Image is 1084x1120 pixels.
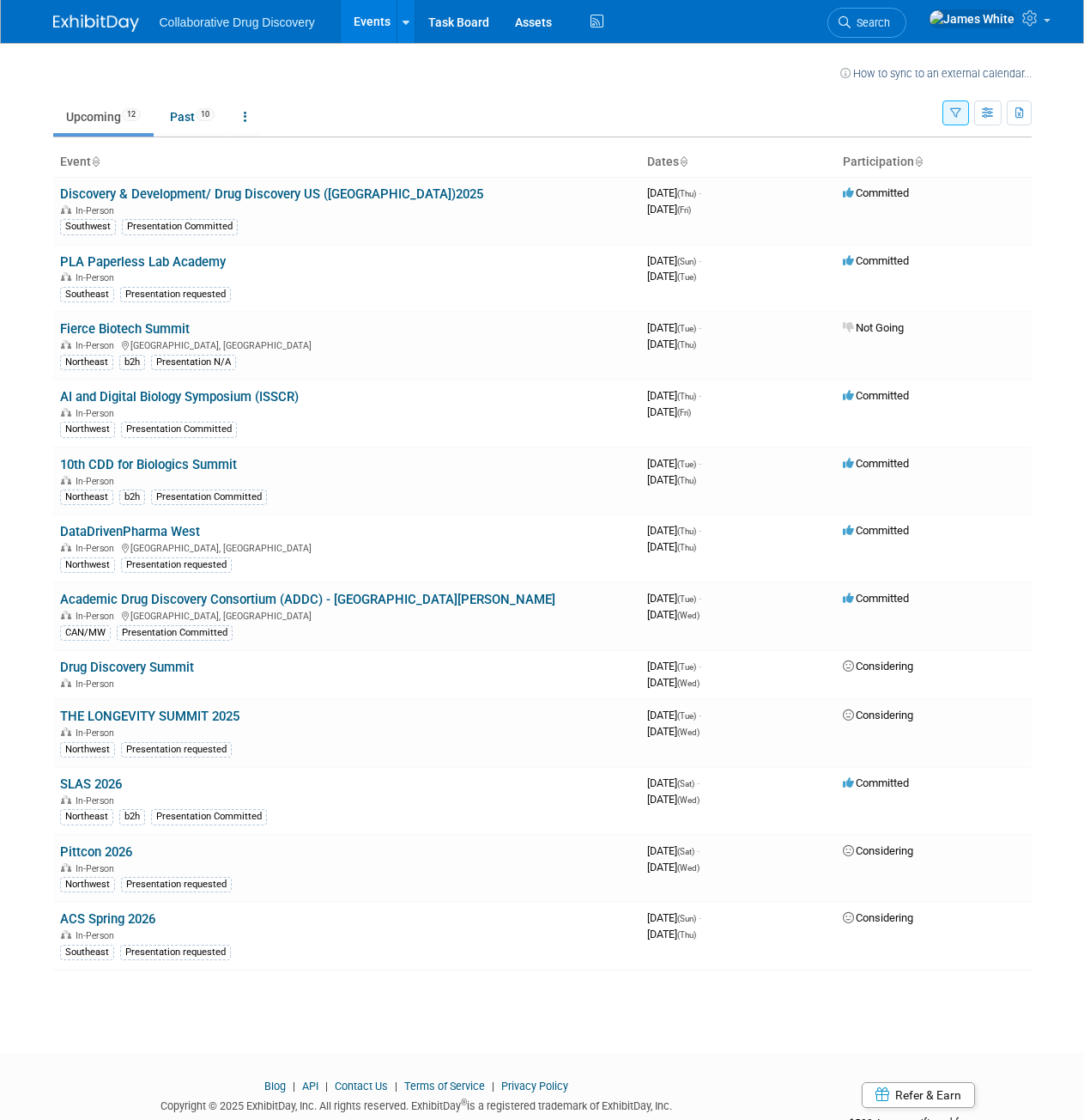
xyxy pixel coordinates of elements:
[647,844,699,857] span: [DATE]
[647,861,699,873] span: [DATE]
[196,108,215,121] span: 10
[840,67,1032,80] a: How to sync to an external calendar...
[647,254,701,267] span: [DATE]
[60,911,155,927] a: ACS Spring 2026
[76,679,119,690] span: In-Person
[843,776,909,789] span: Committed
[121,877,232,892] div: Presentation requested
[288,1080,300,1093] span: |
[647,793,699,806] span: [DATE]
[647,203,691,216] span: [DATE]
[119,490,145,505] div: b2h
[677,711,696,721] span: (Tue)
[679,155,687,168] a: Sort by Start Date
[647,270,696,283] span: [DATE]
[647,676,699,689] span: [DATE]
[677,408,691,417] span: (Fri)
[647,540,696,553] span: [DATE]
[61,205,71,214] img: In-Person Event
[697,844,699,857] span: -
[487,1080,499,1093] span: |
[60,557,115,573] div: Northwest
[60,321,190,337] a: Fierce Biotech Summit
[60,490,113,505] div: Northeast
[53,100,154,133] a: Upcoming12
[843,844,913,857] span: Considering
[647,592,701,605] span: [DATE]
[914,155,923,168] a: Sort by Participation Type
[60,389,299,405] a: AI and Digital Biology Symposium (ISSCR)
[677,611,699,620] span: (Wed)
[677,930,696,940] span: (Thu)
[647,405,691,418] span: [DATE]
[61,272,71,281] img: In-Person Event
[647,660,701,673] span: [DATE]
[335,1080,388,1093] a: Contact Us
[76,272,119,283] span: In-Person
[851,16,890,29] span: Search
[647,776,699,789] span: [DATE]
[404,1080,485,1093] a: Terms of Service
[122,108,141,121] span: 12
[61,543,71,551] img: In-Person Event
[151,490,267,505] div: Presentation Committed
[60,608,633,622] div: [GEOGRAPHIC_DATA], [GEOGRAPHIC_DATA]
[699,660,701,673] span: -
[647,524,701,537] span: [DATE]
[843,524,909,537] span: Committed
[677,340,696,350] span: (Thu)
[677,257,696,266] span: (Sun)
[647,457,701,470] span: [DATE]
[677,847,694,856] span: (Sat)
[76,727,119,739] span: In-Person
[76,863,119,874] span: In-Person
[122,219,238,234] div: Presentation Committed
[120,945,231,960] div: Presentation requested
[160,15,315,29] span: Collaborative Drug Discovery
[119,355,145,370] div: b2h
[60,540,633,554] div: [GEOGRAPHIC_DATA], [GEOGRAPHIC_DATA]
[647,725,699,738] span: [DATE]
[60,945,114,960] div: Southeast
[699,186,701,199] span: -
[157,100,227,133] a: Past10
[677,779,694,788] span: (Sat)
[697,776,699,789] span: -
[677,594,696,604] span: (Tue)
[501,1080,568,1093] a: Privacy Policy
[151,355,236,370] div: Presentation N/A
[929,9,1015,28] img: James White
[60,338,633,351] div: [GEOGRAPHIC_DATA], [GEOGRAPHIC_DATA]
[60,457,237,472] a: 10th CDD for Biologics Summit
[461,1098,467,1107] sup: ®
[53,148,640,177] th: Event
[647,186,701,199] span: [DATE]
[60,660,194,675] a: Drug Discovery Summit
[699,254,701,267] span: -
[302,1080,318,1093] a: API
[60,844,132,860] a: Pittcon 2026
[61,340,71,349] img: In-Person Event
[91,155,100,168] a: Sort by Event Name
[61,795,71,804] img: In-Person Event
[61,408,71,417] img: In-Person Event
[843,911,913,924] span: Considering
[677,272,696,282] span: (Tue)
[677,543,696,552] span: (Thu)
[677,914,696,923] span: (Sun)
[117,625,233,641] div: Presentation Committed
[60,355,113,370] div: Northeast
[843,709,913,721] span: Considering
[60,422,115,437] div: Northwest
[321,1080,332,1093] span: |
[699,911,701,924] span: -
[76,476,119,487] span: In-Person
[61,611,71,619] img: In-Person Event
[677,527,696,536] span: (Thu)
[61,476,71,484] img: In-Person Event
[843,186,909,199] span: Committed
[121,742,232,758] div: Presentation requested
[151,809,267,825] div: Presentation Committed
[677,476,696,485] span: (Thu)
[647,709,701,721] span: [DATE]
